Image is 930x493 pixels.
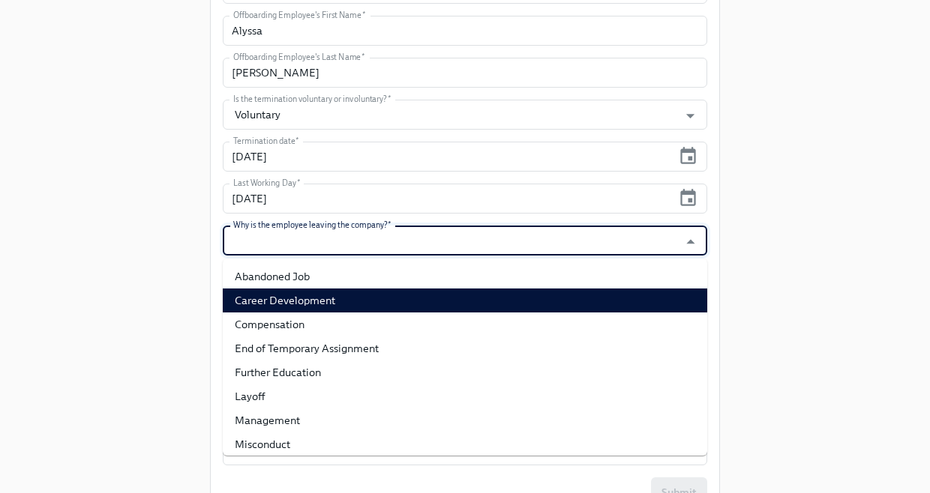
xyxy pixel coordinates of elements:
button: Open [679,104,702,127]
li: Career Development [223,288,707,312]
input: MM/DD/YYYY [223,184,672,214]
li: Management [223,408,707,432]
button: Close [679,230,702,253]
li: Misconduct [223,432,707,456]
li: Compensation [223,312,707,336]
li: Further Education [223,360,707,384]
li: Abandoned Job [223,264,707,288]
li: Layoff [223,384,707,408]
li: End of Temporary Assignment [223,336,707,360]
input: MM/DD/YYYY [223,142,672,172]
